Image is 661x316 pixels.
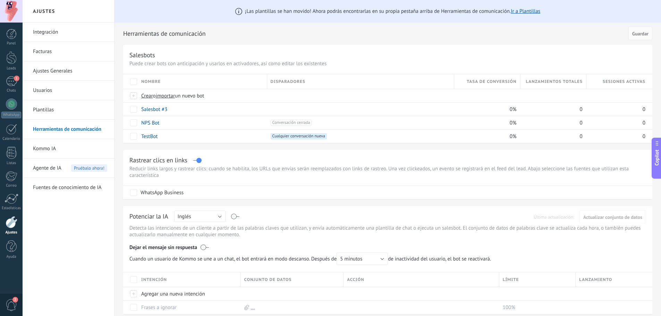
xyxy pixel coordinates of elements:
span: o [153,93,156,99]
div: 0 [586,130,645,143]
div: Leads [1,66,22,71]
a: Facturas [33,42,107,61]
span: 2 [12,297,18,302]
span: ¡Las plantillas se han movido! Ahora podrás encontrarlas en su propia pestaña arriba de Herramien... [245,8,540,15]
span: Cualquier conversación nueva [271,133,327,139]
span: de inactividad del usuario, el bot se reactivará. [129,253,495,265]
div: WhatsApp [1,112,21,118]
li: Facturas [23,42,114,61]
span: 0 [643,106,645,113]
span: Copilot [653,150,660,165]
div: 0 [586,116,645,129]
a: NPS Bot [141,120,159,126]
li: Plantillas [23,100,114,120]
div: Rastrear clics en links [129,156,187,164]
li: Fuentes de conocimiento de IA [23,178,114,197]
li: Ajustes Generales [23,61,114,81]
a: Kommo IA [33,139,107,159]
span: 0% [510,106,517,113]
a: Integración [33,23,107,42]
div: Estadísticas [1,206,22,211]
div: Ayuda [1,255,22,259]
a: Salesbot #3 [141,106,167,113]
span: 1 [14,76,19,81]
span: Disparadores [271,78,305,85]
div: 0 [586,103,645,116]
li: Usuarios [23,81,114,100]
div: Potenciar la IA [129,212,168,221]
p: Puede crear bots con anticipación y usarlos en activadores, así como editar los existentes [129,60,646,67]
span: Lanzamientos totales [526,78,582,85]
a: Usuarios [33,81,107,100]
span: 0% [510,133,517,140]
div: 0 [520,103,583,116]
div: Correo [1,183,22,188]
span: 0 [580,106,583,113]
span: 5 minutos [340,256,362,262]
a: Ir a Plantillas [511,8,540,15]
span: Conjunto de datos [244,276,292,283]
div: 0% [454,116,517,129]
span: Nombre [141,78,161,85]
div: WhatsApp Business [141,189,184,196]
div: Agregar una nueva intención [138,287,237,300]
div: Panel [1,41,22,46]
a: Ajustes Generales [33,61,107,81]
a: ... [251,304,255,311]
li: Integración [23,23,114,42]
span: 100% [503,304,515,311]
div: Salesbots [129,51,155,59]
a: Fuentes de conocimiento de IA [33,178,107,197]
span: Intención [141,276,167,283]
span: 0 [643,120,645,126]
span: Inglés [178,213,191,220]
span: 0% [510,120,517,126]
span: Agente de IA [33,159,61,178]
div: Calendario [1,137,22,141]
span: Tasa de conversión [467,78,517,85]
span: Pruébalo ahora! [71,164,107,172]
span: Conversación cerrada [271,120,312,126]
span: Guardar [632,31,649,36]
span: Sesiones activas [603,78,645,85]
div: Dejar el mensaje sin respuesta [129,239,646,253]
p: Reducir links largos y rastrear clics: cuando se habilita, los URLs que envías serán reemplazados... [129,165,646,179]
a: TestBot [141,133,158,140]
div: Listas [1,161,22,165]
span: Acción [347,276,364,283]
div: 0 [520,130,583,143]
button: Inglés [174,211,226,222]
div: 0% [454,103,517,116]
div: 0% [454,130,517,143]
div: 0 [520,116,583,129]
span: Límite [503,276,519,283]
p: Detecta las intenciones de un cliente a partir de las palabras claves que utilizan, y envía autom... [129,225,646,238]
span: Crear [141,93,153,99]
span: 0 [643,133,645,140]
li: Agente de IA [23,159,114,178]
div: Ajustes [1,230,22,235]
li: Herramientas de comunicación [23,120,114,139]
span: importar [156,93,175,99]
span: Cuando un usuario de Kommo se une a un chat, el bot entrará en modo descanso. Después de [129,253,388,265]
button: Guardar [628,27,652,40]
a: Agente de IAPruébalo ahora! [33,159,107,178]
span: 0 [580,133,583,140]
span: 0 [580,120,583,126]
li: Kommo IA [23,139,114,159]
div: 100% [499,301,573,314]
span: Lanzamiento [579,276,612,283]
h2: Herramientas de comunicación [123,27,626,41]
span: un nuevo bot [175,93,204,99]
button: 5 minutos [337,253,388,265]
div: Chats [1,88,22,93]
a: Plantillas [33,100,107,120]
a: Frases a ignorar [141,304,177,311]
a: Herramientas de comunicación [33,120,107,139]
